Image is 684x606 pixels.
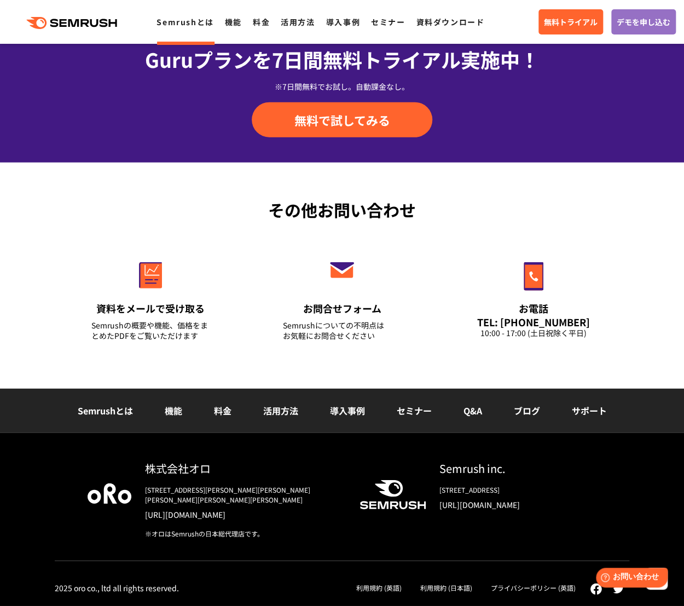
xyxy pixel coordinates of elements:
[326,16,360,27] a: 導入事例
[145,509,342,520] a: [URL][DOMAIN_NAME]
[544,16,598,28] span: 無料トライアル
[514,404,540,417] a: ブログ
[439,499,596,510] a: [URL][DOMAIN_NAME]
[91,320,210,341] div: Semrushの概要や機能、価格をまとめたPDFをご覧いただけます
[397,404,432,417] a: セミナー
[55,81,629,92] div: ※7日間無料でお試し。自動課金なし。
[145,529,342,539] div: ※オロはSemrushの日本総代理店です。
[416,16,484,27] a: 資料ダウンロード
[611,9,676,34] a: デモを申し込む
[587,563,672,594] iframe: Help widget launcher
[55,583,179,593] div: 2025 oro co., ltd all rights reserved.
[572,404,607,417] a: サポート
[283,302,401,315] div: お問合せフォーム
[323,45,540,73] span: 無料トライアル実施中！
[260,239,424,355] a: お問合せフォーム Semrushについての不明点はお気軽にお問合せください
[68,239,233,355] a: 資料をメールで受け取る Semrushの概要や機能、価格をまとめたPDFをご覧いただけます
[145,485,342,505] div: [STREET_ADDRESS][PERSON_NAME][PERSON_NAME][PERSON_NAME][PERSON_NAME][PERSON_NAME]
[617,16,670,28] span: デモを申し込む
[439,485,596,495] div: [STREET_ADDRESS]
[371,16,405,27] a: セミナー
[165,404,182,417] a: 機能
[252,102,432,137] a: 無料で試してみる
[294,112,390,128] span: 無料で試してみる
[538,9,603,34] a: 無料トライアル
[225,16,242,27] a: 機能
[330,404,365,417] a: 導入事例
[91,302,210,315] div: 資料をメールで受け取る
[356,583,401,592] a: 利用規約 (英語)
[88,483,131,503] img: oro company
[78,404,133,417] a: Semrushとは
[474,316,593,328] div: TEL: [PHONE_NUMBER]
[283,320,401,341] div: Semrushについての不明点は お気軽にお問合せください
[156,16,213,27] a: Semrushとは
[214,404,231,417] a: 料金
[253,16,270,27] a: 料金
[420,583,472,592] a: 利用規約 (日本語)
[263,404,298,417] a: 活用方法
[463,404,482,417] a: Q&A
[55,198,629,222] div: その他お問い合わせ
[145,460,342,476] div: 株式会社オロ
[474,328,593,338] div: 10:00 - 17:00 (土日祝除く平日)
[281,16,315,27] a: 活用方法
[55,44,629,74] div: Guruプランを7日間
[490,583,575,592] a: プライバシーポリシー (英語)
[474,302,593,315] div: お電話
[439,460,596,476] div: Semrush inc.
